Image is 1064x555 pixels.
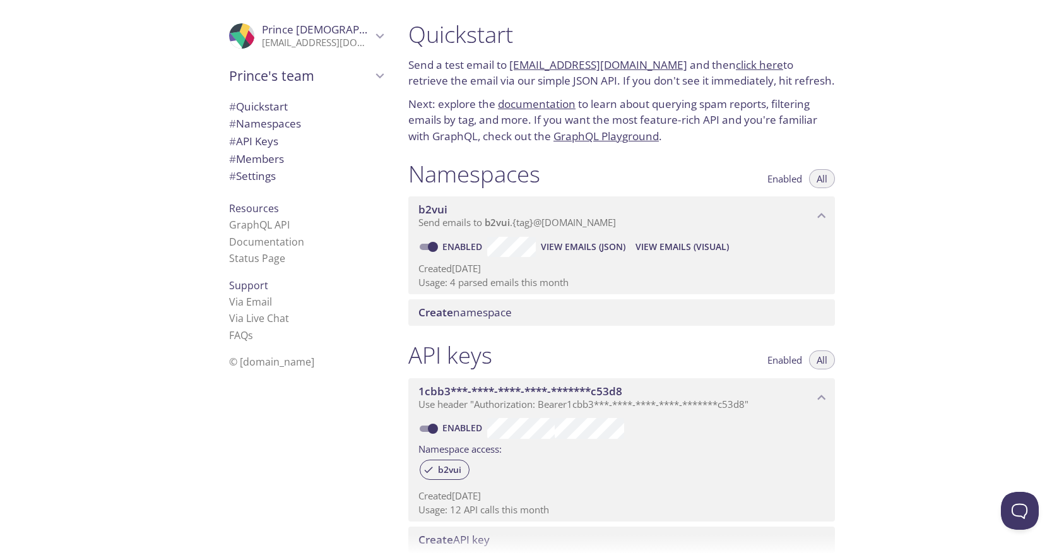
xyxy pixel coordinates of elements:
[229,134,278,148] span: API Keys
[408,196,835,236] div: b2vui namespace
[229,278,268,292] span: Support
[418,216,616,229] span: Send emails to . {tag} @[DOMAIN_NAME]
[418,305,512,319] span: namespace
[630,237,734,257] button: View Emails (Visual)
[219,59,393,92] div: Prince's team
[418,503,825,516] p: Usage: 12 API calls this month
[229,235,304,249] a: Documentation
[541,239,625,254] span: View Emails (JSON)
[418,305,453,319] span: Create
[229,355,314,369] span: © [DOMAIN_NAME]
[219,115,393,133] div: Namespaces
[440,422,487,434] a: Enabled
[229,201,279,215] span: Resources
[809,169,835,188] button: All
[418,489,825,503] p: Created [DATE]
[229,152,236,166] span: #
[760,169,810,188] button: Enabled
[408,527,835,553] div: Create API Key
[760,350,810,369] button: Enabled
[408,299,835,326] div: Create namespace
[408,341,492,369] h1: API keys
[229,311,289,325] a: Via Live Chat
[809,350,835,369] button: All
[229,295,272,309] a: Via Email
[219,150,393,168] div: Members
[248,328,253,342] span: s
[229,152,284,166] span: Members
[408,57,835,89] p: Send a test email to and then to retrieve the email via our simple JSON API. If you don't see it ...
[229,251,285,265] a: Status Page
[498,97,576,111] a: documentation
[509,57,687,72] a: [EMAIL_ADDRESS][DOMAIN_NAME]
[229,218,290,232] a: GraphQL API
[418,276,825,289] p: Usage: 4 parsed emails this month
[229,116,236,131] span: #
[229,99,236,114] span: #
[440,241,487,253] a: Enabled
[408,160,540,188] h1: Namespaces
[408,20,835,49] h1: Quickstart
[219,167,393,185] div: Team Settings
[430,464,469,475] span: b2vui
[408,96,835,145] p: Next: explore the to learn about querying spam reports, filtering emails by tag, and more. If you...
[262,22,413,37] span: Prince [DEMOGRAPHIC_DATA]
[262,37,372,49] p: [EMAIL_ADDRESS][DOMAIN_NAME]
[420,460,470,480] div: b2vui
[418,439,502,457] label: Namespace access:
[485,216,510,229] span: b2vui
[1001,492,1039,530] iframe: Help Scout Beacon - Open
[229,67,372,85] span: Prince's team
[229,169,276,183] span: Settings
[553,129,659,143] a: GraphQL Playground
[219,133,393,150] div: API Keys
[229,134,236,148] span: #
[219,15,393,57] div: Prince Jain
[229,99,288,114] span: Quickstart
[736,57,783,72] a: click here
[418,262,825,275] p: Created [DATE]
[229,169,236,183] span: #
[229,116,301,131] span: Namespaces
[536,237,630,257] button: View Emails (JSON)
[219,98,393,116] div: Quickstart
[418,202,447,217] span: b2vui
[229,328,253,342] a: FAQ
[635,239,729,254] span: View Emails (Visual)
